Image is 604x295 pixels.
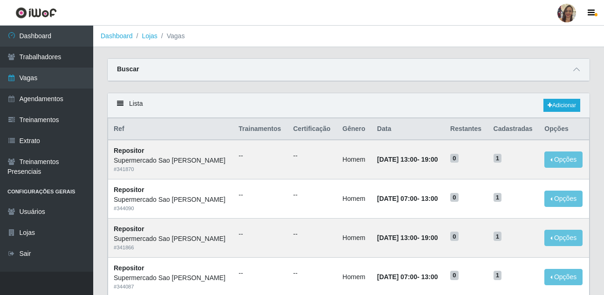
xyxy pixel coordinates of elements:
[377,156,417,163] time: [DATE] 13:00
[239,229,282,239] ul: --
[377,234,438,241] strong: -
[293,229,331,239] ul: --
[293,268,331,278] ul: --
[114,283,227,291] div: # 344087
[544,230,583,246] button: Opções
[337,218,371,257] td: Homem
[293,190,331,200] ul: --
[377,234,417,241] time: [DATE] 13:00
[544,191,583,207] button: Opções
[158,31,185,41] li: Vagas
[377,273,417,281] time: [DATE] 07:00
[114,273,227,283] div: Supermercado Sao [PERSON_NAME]
[293,151,331,161] ul: --
[114,147,144,154] strong: Repositor
[494,232,502,241] span: 1
[421,195,438,202] time: 13:00
[117,65,139,73] strong: Buscar
[488,118,539,140] th: Cadastradas
[15,7,57,19] img: CoreUI Logo
[108,93,590,118] div: Lista
[494,193,502,202] span: 1
[114,234,227,244] div: Supermercado Sao [PERSON_NAME]
[114,165,227,173] div: # 341870
[539,118,589,140] th: Opções
[101,32,133,40] a: Dashboard
[377,195,417,202] time: [DATE] 07:00
[114,156,227,165] div: Supermercado Sao [PERSON_NAME]
[108,118,233,140] th: Ref
[494,154,502,163] span: 1
[93,26,604,47] nav: breadcrumb
[544,269,583,285] button: Opções
[114,225,144,233] strong: Repositor
[239,268,282,278] ul: --
[421,234,438,241] time: 19:00
[337,179,371,219] td: Homem
[377,273,438,281] strong: -
[450,232,459,241] span: 0
[142,32,157,40] a: Lojas
[114,244,227,252] div: # 341866
[114,195,227,205] div: Supermercado Sao [PERSON_NAME]
[421,156,438,163] time: 19:00
[233,118,288,140] th: Trainamentos
[239,190,282,200] ul: --
[114,186,144,193] strong: Repositor
[450,271,459,280] span: 0
[337,118,371,140] th: Gênero
[421,273,438,281] time: 13:00
[450,154,459,163] span: 0
[494,271,502,280] span: 1
[544,151,583,168] button: Opções
[543,99,580,112] a: Adicionar
[450,193,459,202] span: 0
[445,118,487,140] th: Restantes
[239,151,282,161] ul: --
[377,156,438,163] strong: -
[288,118,337,140] th: Certificação
[114,205,227,213] div: # 344090
[114,264,144,272] strong: Repositor
[377,195,438,202] strong: -
[337,140,371,179] td: Homem
[371,118,445,140] th: Data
